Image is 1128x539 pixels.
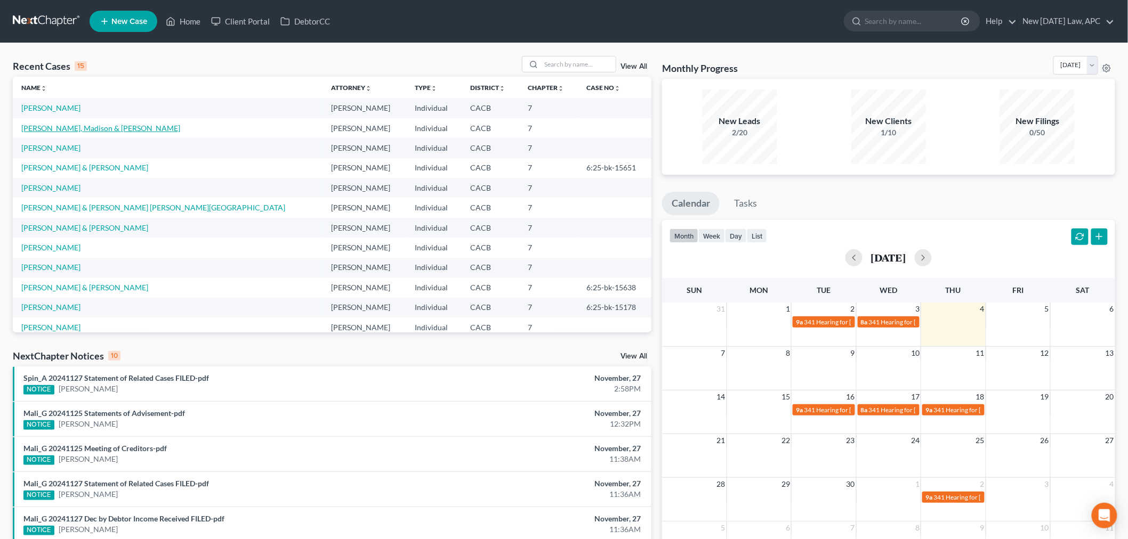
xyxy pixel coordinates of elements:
td: CACB [462,138,519,158]
td: CACB [462,98,519,118]
div: November, 27 [442,478,641,489]
div: November, 27 [442,443,641,454]
a: [PERSON_NAME] & [PERSON_NAME] [21,223,148,232]
div: NOTICE [23,491,54,500]
a: Mali_G 20241125 Meeting of Creditors-pdf [23,444,167,453]
td: 7 [519,277,578,297]
a: Tasks [724,192,767,215]
td: Individual [406,238,462,257]
span: 9a [796,318,803,326]
td: [PERSON_NAME] [323,158,407,178]
div: NextChapter Notices [13,349,120,362]
a: [PERSON_NAME] [21,103,80,112]
button: month [670,228,698,243]
div: November, 27 [442,408,641,419]
span: 2 [850,303,856,315]
button: week [698,228,725,243]
div: NOTICE [23,420,54,430]
span: Wed [880,285,897,295]
span: Sun [687,285,702,295]
a: Case Nounfold_more [586,84,621,92]
td: 7 [519,218,578,238]
span: 5 [720,521,727,534]
span: 21 [716,434,727,447]
span: 23 [845,434,856,447]
span: 26 [1040,434,1050,447]
input: Search by name... [865,11,963,31]
div: 15 [75,61,87,71]
td: CACB [462,258,519,277]
span: 8a [861,406,868,414]
span: 9 [979,521,986,534]
td: 7 [519,258,578,277]
td: Individual [406,277,462,297]
div: Open Intercom Messenger [1092,503,1117,528]
span: 11 [975,347,986,360]
span: 341 Hearing for [PERSON_NAME] [804,318,899,326]
span: 7 [850,521,856,534]
td: [PERSON_NAME] [323,118,407,138]
td: CACB [462,158,519,178]
a: [PERSON_NAME] [21,263,80,272]
span: 8 [785,347,791,360]
a: Nameunfold_more [21,84,47,92]
span: 9 [850,347,856,360]
td: CACB [462,118,519,138]
input: Search by name... [541,56,616,72]
span: 10 [910,347,921,360]
span: 20 [1105,390,1115,403]
div: NOTICE [23,526,54,535]
td: [PERSON_NAME] [323,317,407,337]
td: 7 [519,198,578,217]
a: [PERSON_NAME] [59,419,118,429]
span: 14 [716,390,727,403]
span: 6 [1109,303,1115,315]
span: 22 [780,434,791,447]
a: Help [981,12,1017,31]
span: 8a [861,318,868,326]
td: [PERSON_NAME] [323,298,407,317]
i: unfold_more [365,85,372,92]
span: 9a [925,406,932,414]
span: Mon [750,285,769,295]
td: Individual [406,158,462,178]
td: [PERSON_NAME] [323,198,407,217]
a: [PERSON_NAME] & [PERSON_NAME] [PERSON_NAME][GEOGRAPHIC_DATA] [21,203,285,212]
span: 7 [720,347,727,360]
td: [PERSON_NAME] [323,218,407,238]
div: 2:58PM [442,383,641,394]
div: 11:36AM [442,489,641,500]
span: Sat [1076,285,1090,295]
span: 29 [780,478,791,491]
td: [PERSON_NAME] [323,98,407,118]
td: 7 [519,298,578,317]
a: Mali_G 20241127 Statement of Related Cases FILED-pdf [23,479,209,488]
div: 12:32PM [442,419,641,429]
span: 341 Hearing for [PERSON_NAME] [933,493,1029,501]
span: 17 [910,390,921,403]
td: Individual [406,98,462,118]
i: unfold_more [499,85,505,92]
a: [PERSON_NAME] [21,183,80,192]
td: CACB [462,178,519,198]
span: 1 [914,478,921,491]
span: 9a [796,406,803,414]
a: Spin_A 20241127 Statement of Related Cases FILED-pdf [23,373,209,382]
td: 7 [519,158,578,178]
span: 16 [845,390,856,403]
td: Individual [406,198,462,217]
span: 31 [716,303,727,315]
span: 24 [910,434,921,447]
td: [PERSON_NAME] [323,238,407,257]
div: 0/50 [1000,127,1075,138]
span: 341 Hearing for [PERSON_NAME] [869,318,964,326]
div: NOTICE [23,385,54,395]
td: CACB [462,277,519,297]
span: Fri [1012,285,1024,295]
td: 7 [519,317,578,337]
span: 27 [1105,434,1115,447]
td: CACB [462,218,519,238]
td: 7 [519,118,578,138]
span: 6 [785,521,791,534]
span: 15 [780,390,791,403]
